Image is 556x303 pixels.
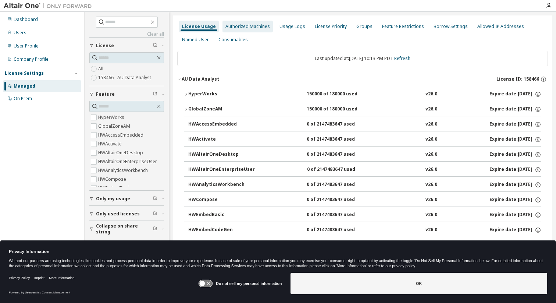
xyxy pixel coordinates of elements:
label: HWEmbedBasic [98,184,133,193]
div: HWActivate [188,136,254,143]
label: HWAnalyticsWorkbench [98,166,149,175]
label: GlobalZoneAM [98,122,132,131]
div: GlobalZoneAM [188,106,254,113]
div: On Prem [14,96,32,102]
div: Borrow Settings [434,24,468,29]
div: v26.0 [425,136,437,143]
img: Altair One [4,2,96,10]
div: 0 of 2147483647 used [307,121,373,128]
div: License Settings [5,70,44,76]
button: HWAltairOneDesktop0 of 2147483647 usedv26.0Expire date:[DATE] [188,147,541,163]
label: HWAltairOneEnterpriseUser [98,157,158,166]
div: 0 of 2147483647 used [307,212,373,218]
div: 0 of 2147483647 used [307,197,373,203]
div: 0 of 2147483647 used [307,227,373,233]
label: HWAccessEmbedded [98,131,145,140]
button: HWEmbedCodeGen0 of 2147483647 usedv26.0Expire date:[DATE] [188,222,541,238]
div: HWEmbedCodeGen [188,227,254,233]
button: HWAnalyticsWorkbench0 of 2147483647 usedv26.0Expire date:[DATE] [188,177,541,193]
div: Expire date: [DATE] [489,151,541,158]
div: Expire date: [DATE] [489,227,541,233]
button: HyperWorks150000 of 180000 usedv26.0Expire date:[DATE] [184,86,541,102]
button: GlobalZoneAM150000 of 180000 usedv26.0Expire date:[DATE] [184,101,541,117]
div: User Profile [14,43,39,49]
button: License [89,38,164,54]
div: License Priority [315,24,347,29]
div: HWAltairOneEnterpriseUser [188,166,255,173]
div: Consumables [218,37,248,43]
div: Managed [14,83,35,89]
div: v26.0 [425,91,437,98]
div: v26.0 [425,197,437,203]
div: Expire date: [DATE] [489,136,541,143]
div: HWAccessEmbedded [188,121,254,128]
div: v26.0 [425,227,437,233]
button: Only my usage [89,191,164,207]
a: Refresh [394,55,410,61]
div: 0 of 2147483647 used [307,136,373,143]
span: Only used licenses [96,211,140,217]
div: Expire date: [DATE] [489,166,541,173]
span: License ID: 158466 [496,76,539,82]
label: HWActivate [98,140,123,148]
span: Feature [96,91,115,97]
div: Expire date: [DATE] [489,182,541,188]
label: HWAltairOneDesktop [98,148,145,157]
button: HWEmbedBasic0 of 2147483647 usedv26.0Expire date:[DATE] [188,207,541,223]
div: Groups [356,24,373,29]
div: HWEmbedBasic [188,212,254,218]
button: Only used licenses [89,206,164,222]
div: HWAltairOneDesktop [188,151,254,158]
div: v26.0 [425,121,437,128]
div: AU Data Analyst [182,76,219,82]
div: Expire date: [DATE] [489,121,541,128]
div: 0 of 2147483647 used [307,182,373,188]
div: Expire date: [DATE] [489,91,541,98]
div: Usage Logs [279,24,305,29]
button: Feature [89,86,164,102]
div: License Usage [182,24,216,29]
label: HWCompose [98,175,128,184]
div: 0 of 2147483647 used [307,151,373,158]
div: Company Profile [14,56,49,62]
span: Clear filter [153,196,157,202]
div: 150000 of 180000 used [307,91,373,98]
label: HyperWorks [98,113,126,122]
div: Named User [182,37,209,43]
div: Expire date: [DATE] [489,106,541,113]
div: 150000 of 180000 used [307,106,373,113]
button: HWEmbedSimulation0 of 2147483647 usedv26.0Expire date:[DATE] [188,237,541,253]
a: Clear all [89,31,164,37]
label: 158466 - AU Data Analyst [98,73,153,82]
button: HWAltairOneEnterpriseUser0 of 2147483647 usedv26.0Expire date:[DATE] [188,162,541,178]
span: Clear filter [153,211,157,217]
div: v26.0 [425,212,437,218]
span: Clear filter [153,226,157,232]
span: License [96,43,114,49]
button: Collapse on share string [89,221,164,237]
button: HWActivate0 of 2147483647 usedv26.0Expire date:[DATE] [188,131,541,148]
div: HyperWorks [188,91,254,98]
div: 0 of 2147483647 used [307,166,373,173]
div: v26.0 [425,182,437,188]
div: Expire date: [DATE] [489,212,541,218]
div: v26.0 [425,166,437,173]
div: Authorized Machines [225,24,270,29]
span: Clear filter [153,43,157,49]
div: Allowed IP Addresses [477,24,524,29]
div: Expire date: [DATE] [489,197,541,203]
label: All [98,64,105,73]
div: HWAnalyticsWorkbench [188,182,254,188]
button: HWCompose0 of 2147483647 usedv26.0Expire date:[DATE] [188,192,541,208]
div: Users [14,30,26,36]
div: Dashboard [14,17,38,22]
div: Last updated at: [DATE] 10:13 PM PDT [177,51,548,66]
span: Clear filter [153,91,157,97]
div: HWCompose [188,197,254,203]
div: v26.0 [425,151,437,158]
span: Only my usage [96,196,130,202]
div: v26.0 [425,106,437,113]
span: Collapse on share string [96,223,153,235]
button: HWAccessEmbedded0 of 2147483647 usedv26.0Expire date:[DATE] [188,116,541,133]
button: AU Data AnalystLicense ID: 158466 [177,71,548,87]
